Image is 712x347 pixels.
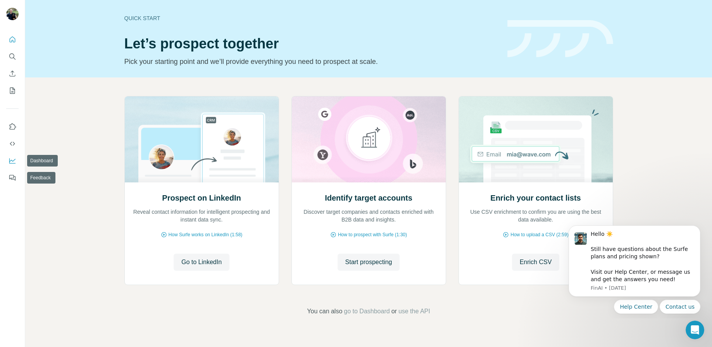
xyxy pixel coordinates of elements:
button: My lists [6,84,19,98]
h1: Let’s prospect together [124,36,498,52]
img: Enrich your contact lists [459,96,613,182]
span: Enrich CSV [520,258,552,267]
h2: Identify target accounts [325,192,412,203]
button: Go to LinkedIn [174,254,229,271]
button: Use Surfe API [6,137,19,151]
button: Quick start [6,33,19,46]
img: Prospect on LinkedIn [124,96,279,182]
button: Start prospecting [338,254,400,271]
span: How to prospect with Surfe (1:30) [338,231,407,238]
button: go to Dashboard [344,307,390,316]
span: You can also [307,307,342,316]
span: Go to LinkedIn [181,258,222,267]
button: Enrich CSV [512,254,560,271]
img: banner [507,20,613,58]
button: use the API [398,307,430,316]
span: Start prospecting [345,258,392,267]
span: How Surfe works on LinkedIn (1:58) [169,231,243,238]
img: Identify target accounts [291,96,446,182]
span: or [391,307,397,316]
button: Feedback [6,171,19,185]
div: Quick start [124,14,498,22]
span: How to upload a CSV (2:59) [510,231,568,238]
p: Pick your starting point and we’ll provide everything you need to prospect at scale. [124,56,498,67]
p: Reveal contact information for intelligent prospecting and instant data sync. [133,208,271,223]
button: Use Surfe on LinkedIn [6,120,19,134]
iframe: Intercom live chat [686,321,704,339]
img: Avatar [6,8,19,20]
p: Discover target companies and contacts enriched with B2B data and insights. [300,208,438,223]
h2: Prospect on LinkedIn [162,192,241,203]
h2: Enrich your contact lists [490,192,581,203]
button: Dashboard [6,154,19,168]
button: Enrich CSV [6,67,19,81]
button: Search [6,50,19,64]
p: Use CSV enrichment to confirm you are using the best data available. [467,208,605,223]
iframe: Intercom notifications message [557,218,712,318]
